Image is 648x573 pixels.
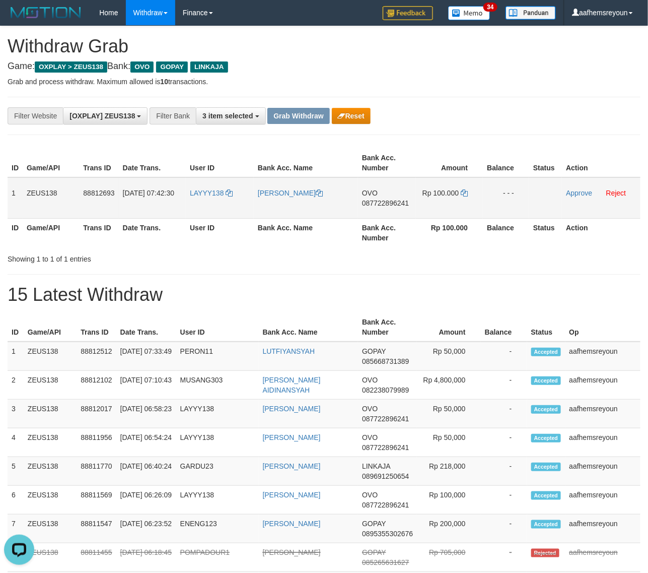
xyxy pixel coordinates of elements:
[416,218,483,247] th: Rp 100.000
[79,149,118,177] th: Trans ID
[116,457,176,486] td: [DATE] 06:40:24
[606,189,626,197] a: Reject
[362,520,386,528] span: GOPAY
[531,434,561,442] span: Accepted
[8,342,24,371] td: 1
[119,218,186,247] th: Date Trans.
[481,371,527,400] td: -
[362,548,386,556] span: GOPAY
[448,6,490,20] img: Button%20Memo.svg
[263,433,321,441] a: [PERSON_NAME]
[531,520,561,529] span: Accepted
[481,428,527,457] td: -
[24,371,77,400] td: ZEUS138
[156,61,188,73] span: GOPAY
[186,218,254,247] th: User ID
[130,61,154,73] span: OVO
[565,515,640,543] td: aafhemsreyoun
[116,486,176,515] td: [DATE] 06:26:09
[481,457,527,486] td: -
[116,400,176,428] td: [DATE] 06:58:23
[417,313,480,342] th: Amount
[358,313,417,342] th: Bank Acc. Number
[483,3,497,12] span: 34
[461,189,468,197] a: Copy 100000 to clipboard
[254,218,358,247] th: Bank Acc. Name
[24,543,77,572] td: ZEUS138
[176,313,259,342] th: User ID
[77,486,116,515] td: 88811569
[4,4,34,34] button: Open LiveChat chat widget
[196,107,265,124] button: 3 item selected
[358,218,416,247] th: Bank Acc. Number
[190,61,228,73] span: LINKAJA
[190,189,224,197] span: LAYYY138
[176,543,259,572] td: POMPADOUR1
[116,428,176,457] td: [DATE] 06:54:24
[176,457,259,486] td: GARDU23
[263,405,321,413] a: [PERSON_NAME]
[116,342,176,371] td: [DATE] 07:33:49
[8,218,23,247] th: ID
[176,515,259,543] td: ENENG123
[362,189,378,197] span: OVO
[116,371,176,400] td: [DATE] 07:10:43
[362,443,409,452] span: Copy 087722896241 to clipboard
[8,400,24,428] td: 3
[565,400,640,428] td: aafhemsreyoun
[531,549,559,557] span: Rejected
[79,218,118,247] th: Trans ID
[259,313,358,342] th: Bank Acc. Name
[116,543,176,572] td: [DATE] 06:18:45
[506,6,556,20] img: panduan.png
[77,371,116,400] td: 88812102
[417,342,480,371] td: Rp 50,000
[358,149,416,177] th: Bank Acc. Number
[263,462,321,470] a: [PERSON_NAME]
[417,400,480,428] td: Rp 50,000
[565,313,640,342] th: Op
[254,149,358,177] th: Bank Acc. Name
[417,515,480,543] td: Rp 200,000
[332,108,371,124] button: Reset
[565,342,640,371] td: aafhemsreyoun
[481,313,527,342] th: Balance
[77,313,116,342] th: Trans ID
[24,457,77,486] td: ZEUS138
[116,313,176,342] th: Date Trans.
[24,486,77,515] td: ZEUS138
[123,189,174,197] span: [DATE] 07:42:30
[362,386,409,394] span: Copy 082238079989 to clipboard
[77,342,116,371] td: 88812512
[24,313,77,342] th: Game/API
[23,218,79,247] th: Game/API
[481,515,527,543] td: -
[529,218,562,247] th: Status
[417,543,480,572] td: Rp 705,000
[562,149,640,177] th: Action
[263,548,321,556] a: [PERSON_NAME]
[150,107,196,124] div: Filter Bank
[267,108,329,124] button: Grab Withdraw
[186,149,254,177] th: User ID
[362,530,413,538] span: Copy 0895355302676 to clipboard
[481,400,527,428] td: -
[531,376,561,385] span: Accepted
[8,61,640,72] h4: Game: Bank:
[24,515,77,543] td: ZEUS138
[362,347,386,355] span: GOPAY
[417,371,480,400] td: Rp 4,800,000
[77,428,116,457] td: 88811956
[8,515,24,543] td: 7
[176,486,259,515] td: LAYYY138
[422,189,459,197] span: Rp 100.000
[531,491,561,500] span: Accepted
[83,189,114,197] span: 88812693
[565,486,640,515] td: aafhemsreyoun
[416,149,483,177] th: Amount
[362,558,409,566] span: Copy 085265631627 to clipboard
[362,357,409,365] span: Copy 085668731389 to clipboard
[565,457,640,486] td: aafhemsreyoun
[362,472,409,480] span: Copy 089691250654 to clipboard
[8,77,640,87] p: Grab and process withdraw. Maximum allowed is transactions.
